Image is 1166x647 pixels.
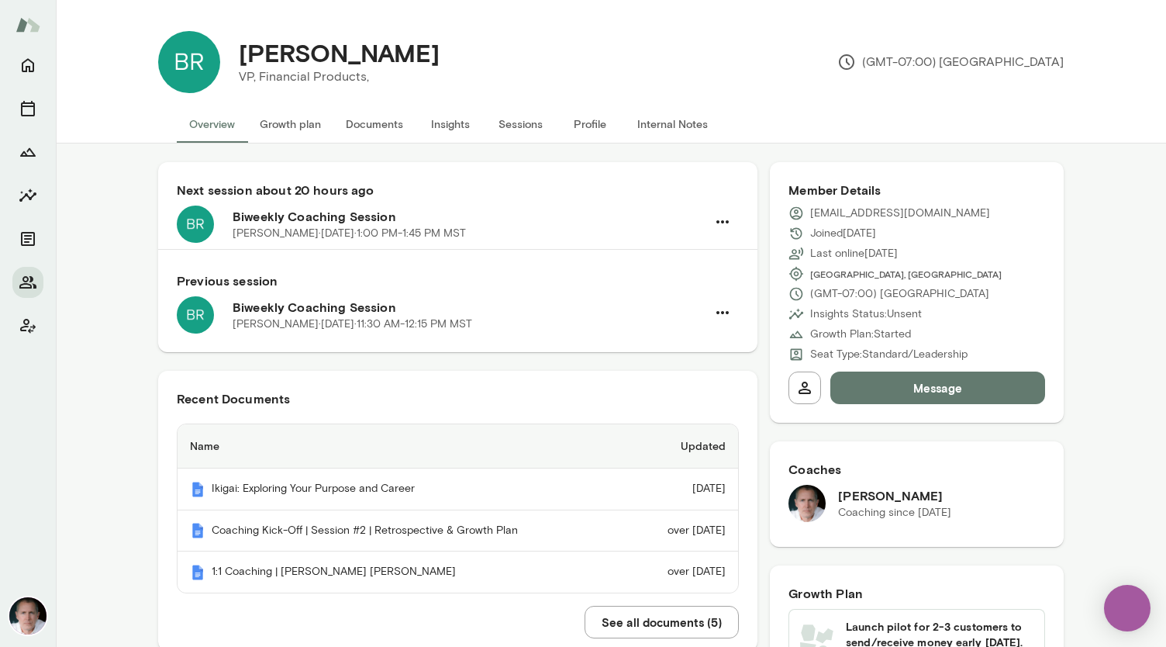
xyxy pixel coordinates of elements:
span: [GEOGRAPHIC_DATA], [GEOGRAPHIC_DATA] [810,268,1002,280]
th: Updated [632,424,739,469]
button: Message [830,372,1045,404]
button: Growth plan [247,106,333,143]
button: Documents [12,223,43,254]
td: over [DATE] [632,510,739,552]
button: Sessions [485,106,555,143]
th: Coaching Kick-Off | Session #2 | Retrospective & Growth Plan [178,510,632,552]
td: over [DATE] [632,552,739,593]
button: Documents [333,106,416,143]
p: (GMT-07:00) [GEOGRAPHIC_DATA] [837,53,1064,71]
p: VP, Financial Products, [239,67,440,86]
button: Client app [12,310,43,341]
p: Growth Plan: Started [810,327,911,342]
h6: [PERSON_NAME] [838,486,951,505]
p: Seat Type: Standard/Leadership [810,347,968,362]
p: Last online [DATE] [810,246,898,261]
h6: Biweekly Coaching Session [233,207,706,226]
button: Insights [416,106,485,143]
p: (GMT-07:00) [GEOGRAPHIC_DATA] [810,286,989,302]
img: Mike Lane [788,485,826,522]
th: Name [178,424,632,469]
p: Insights Status: Unsent [810,306,922,322]
h6: Growth Plan [788,584,1045,603]
button: Members [12,267,43,298]
p: [PERSON_NAME] · [DATE] · 11:30 AM-12:15 PM MST [233,317,472,332]
img: Mento [190,523,205,538]
h6: Biweekly Coaching Session [233,298,706,317]
p: [PERSON_NAME] · [DATE] · 1:00 PM-1:45 PM MST [233,226,466,241]
img: Mento [190,482,205,497]
h4: [PERSON_NAME] [239,38,440,67]
img: Mike Lane [9,597,47,635]
img: Brad Lookabaugh [158,31,220,93]
button: Insights [12,180,43,211]
th: 1:1 Coaching | [PERSON_NAME] [PERSON_NAME] [178,552,632,593]
h6: Next session about 20 hours ago [177,181,739,199]
h6: Member Details [788,181,1045,199]
img: Mento [190,565,205,580]
th: Ikigai: Exploring Your Purpose and Career [178,469,632,510]
p: Joined [DATE] [810,226,876,241]
h6: Coaches [788,460,1045,479]
p: Coaching since [DATE] [838,505,951,521]
button: Growth Plan [12,137,43,168]
h6: Recent Documents [177,389,739,408]
h6: Previous session [177,272,739,290]
button: Internal Notes [625,106,720,143]
button: Sessions [12,93,43,124]
button: See all documents (5) [585,606,739,638]
button: Home [12,50,43,81]
p: [EMAIL_ADDRESS][DOMAIN_NAME] [810,206,990,221]
td: [DATE] [632,469,739,510]
button: Profile [555,106,625,143]
img: Mento [16,10,40,40]
button: Overview [177,106,247,143]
